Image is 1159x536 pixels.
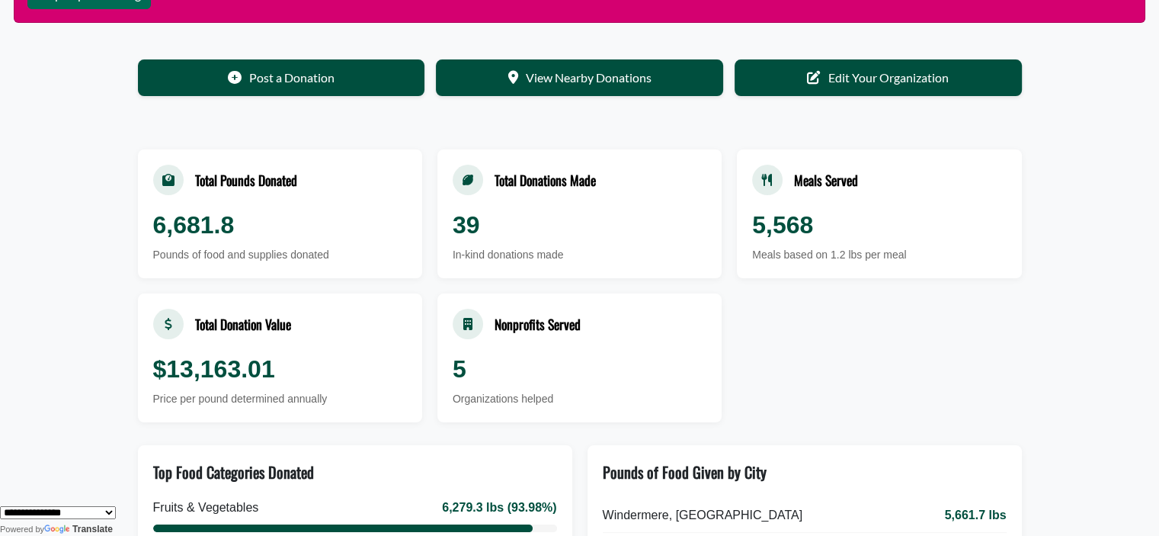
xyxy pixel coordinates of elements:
[603,461,767,483] div: Pounds of Food Given by City
[195,170,297,190] div: Total Pounds Donated
[138,59,425,96] a: Post a Donation
[44,525,72,535] img: Google Translate
[752,207,1006,243] div: 5,568
[735,59,1022,96] a: Edit Your Organization
[153,351,407,387] div: $13,163.01
[794,170,858,190] div: Meals Served
[752,247,1006,263] div: Meals based on 1.2 lbs per meal
[495,170,596,190] div: Total Donations Made
[195,314,291,334] div: Total Donation Value
[495,314,581,334] div: Nonprofits Served
[442,499,556,517] div: 6,279.3 lbs (93.98%)
[453,207,706,243] div: 39
[153,391,407,407] div: Price per pound determined annually
[153,461,314,483] div: Top Food Categories Donated
[153,499,259,517] div: Fruits & Vegetables
[453,351,706,387] div: 5
[453,391,706,407] div: Organizations helped
[436,59,723,96] a: View Nearby Donations
[453,247,706,263] div: In-kind donations made
[44,524,113,534] a: Translate
[153,247,407,263] div: Pounds of food and supplies donated
[153,207,407,243] div: 6,681.8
